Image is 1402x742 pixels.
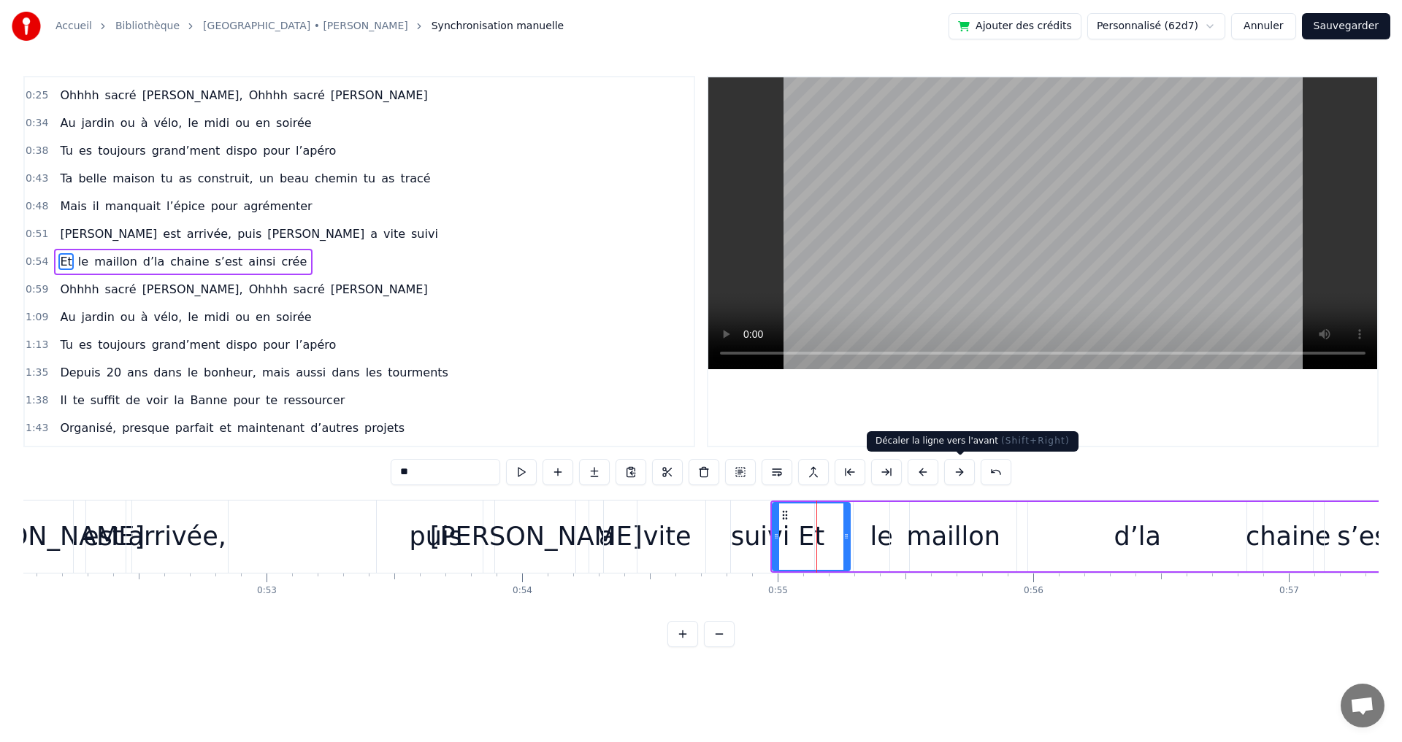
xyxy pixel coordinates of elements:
[261,336,291,353] span: pour
[126,364,149,381] span: ans
[231,392,261,409] span: pour
[248,87,289,104] span: Ohhhh
[58,392,68,409] span: Il
[96,336,148,353] span: toujours
[266,225,366,242] span: [PERSON_NAME]
[104,281,138,298] span: sacré
[159,170,174,187] span: tu
[1246,517,1330,556] div: chaine
[26,338,48,352] span: 1:13
[26,310,48,325] span: 1:09
[363,420,406,436] span: projets
[96,142,148,159] span: toujours
[161,225,182,242] span: est
[292,281,326,298] span: sacré
[399,170,432,187] span: tracé
[247,253,277,270] span: ainsi
[513,585,532,597] div: 0:54
[55,19,92,34] a: Accueil
[26,421,48,436] span: 1:43
[294,364,327,381] span: aussi
[153,115,184,131] span: vélo,
[58,198,88,215] span: Mais
[77,142,93,159] span: es
[261,142,291,159] span: pour
[330,364,361,381] span: dans
[382,225,407,242] span: vite
[236,225,263,242] span: puis
[202,364,258,381] span: bonheur,
[141,87,245,104] span: [PERSON_NAME],
[1114,517,1161,556] div: d’la
[261,364,291,381] span: mais
[165,198,207,215] span: l’épice
[380,170,396,187] span: as
[58,142,74,159] span: Tu
[329,281,429,298] span: [PERSON_NAME]
[234,309,251,325] span: ou
[174,420,215,436] span: parfait
[369,225,379,242] span: a
[12,12,41,41] img: youka
[203,115,231,131] span: midi
[93,253,139,270] span: maillon
[58,225,158,242] span: [PERSON_NAME]
[254,115,272,131] span: en
[186,364,199,381] span: le
[410,225,440,242] span: suivi
[430,517,643,556] div: [PERSON_NAME]
[282,392,346,409] span: ressourcer
[55,19,564,34] nav: breadcrumb
[213,253,244,270] span: s’est
[72,392,86,409] span: te
[169,253,210,270] span: chaine
[292,87,326,104] span: sacré
[1337,517,1398,556] div: s’est
[150,336,222,353] span: grand’ment
[203,19,408,34] a: [GEOGRAPHIC_DATA] • [PERSON_NAME]
[236,420,306,436] span: maintenant
[124,392,142,409] span: de
[218,420,233,436] span: et
[185,225,233,242] span: arrivée,
[26,282,48,297] span: 0:59
[203,309,231,325] span: midi
[189,392,229,409] span: Banne
[104,198,162,215] span: manquait
[26,393,48,408] span: 1:38
[105,364,123,381] span: 20
[258,170,275,187] span: un
[278,170,310,187] span: beau
[186,115,199,131] span: le
[599,517,614,556] div: a
[58,364,101,381] span: Depuis
[119,309,137,325] span: ou
[275,309,313,325] span: soirée
[26,255,48,269] span: 0:54
[111,170,156,187] span: maison
[386,364,450,381] span: tourments
[26,227,48,241] span: 0:51
[77,170,108,187] span: belle
[907,517,1000,556] div: maillon
[1302,13,1390,39] button: Sauvegarder
[186,309,199,325] span: le
[867,431,1079,452] div: Décaler la ligne vers l'avant
[177,170,194,187] span: as
[141,281,245,298] span: [PERSON_NAME],
[224,142,258,159] span: dispo
[798,517,824,556] div: Et
[248,281,289,298] span: Ohhhh
[768,585,788,597] div: 0:55
[1279,585,1299,597] div: 0:57
[364,364,384,381] span: les
[275,115,313,131] span: soirée
[80,115,116,131] span: jardin
[91,198,101,215] span: il
[83,517,123,556] div: est
[119,115,137,131] span: ou
[58,336,74,353] span: Tu
[77,336,93,353] span: es
[129,517,226,556] div: arrivée,
[58,115,77,131] span: Au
